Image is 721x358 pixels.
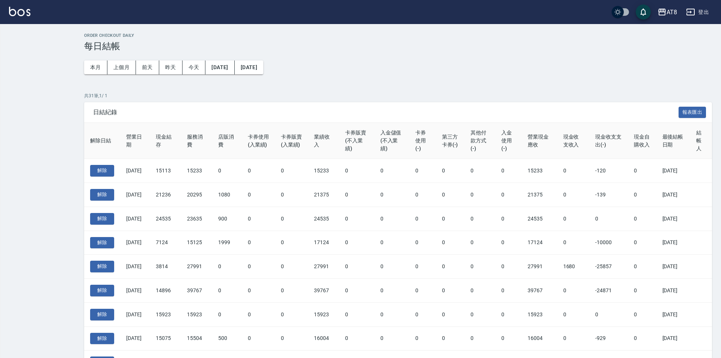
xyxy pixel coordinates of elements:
div: AT8 [667,8,677,17]
td: 15233 [181,159,212,183]
td: [DATE] [120,326,150,350]
td: 0 [275,302,308,326]
td: 15923 [308,302,339,326]
td: 15233 [522,159,557,183]
td: 0 [465,279,495,303]
td: 0 [212,279,241,303]
th: 卡券販賣(入業績) [275,123,308,159]
th: 第三方卡券(-) [436,123,465,159]
td: 3814 [150,255,181,279]
td: 0 [275,159,308,183]
td: -929 [589,326,628,350]
td: 0 [339,159,374,183]
td: 0 [374,207,410,231]
button: save [636,5,651,20]
th: 營業日期 [120,123,150,159]
td: 0 [628,207,656,231]
td: -139 [589,183,628,207]
button: 解除 [90,189,114,201]
td: 0 [339,302,374,326]
td: 0 [242,279,275,303]
td: [DATE] [120,183,150,207]
button: 解除 [90,237,114,249]
td: 0 [275,183,308,207]
td: 0 [374,231,410,255]
td: [DATE] [656,183,691,207]
td: 0 [465,183,495,207]
th: 現金自購收入 [628,123,656,159]
td: 0 [495,302,522,326]
td: 27991 [181,255,212,279]
td: 0 [374,302,410,326]
td: 0 [242,231,275,255]
th: 現金結存 [150,123,181,159]
td: 0 [374,326,410,350]
td: 0 [339,279,374,303]
td: 0 [465,231,495,255]
td: 0 [628,279,656,303]
td: 0 [436,159,465,183]
td: 0 [436,302,465,326]
td: 0 [339,183,374,207]
td: 0 [465,159,495,183]
td: 0 [374,159,410,183]
button: 登出 [683,5,712,19]
td: 27991 [308,255,339,279]
td: 24535 [522,207,557,231]
td: 1080 [212,183,241,207]
td: 0 [242,159,275,183]
th: 營業現金應收 [522,123,557,159]
td: 0 [409,255,436,279]
td: [DATE] [120,231,150,255]
td: 0 [436,326,465,350]
td: 15075 [150,326,181,350]
td: 0 [212,302,241,326]
button: 今天 [183,60,206,74]
td: 15125 [181,231,212,255]
button: 解除 [90,309,114,320]
td: 0 [589,302,628,326]
td: 0 [495,326,522,350]
td: 0 [557,279,590,303]
td: 0 [409,207,436,231]
h3: 每日結帳 [84,41,712,51]
td: [DATE] [656,255,691,279]
td: 0 [557,207,590,231]
td: [DATE] [656,302,691,326]
td: 0 [339,207,374,231]
th: 解除日結 [84,123,120,159]
td: 900 [212,207,241,231]
td: 500 [212,326,241,350]
td: 24535 [308,207,339,231]
td: 17124 [522,231,557,255]
td: [DATE] [656,279,691,303]
td: 21375 [522,183,557,207]
td: 0 [628,231,656,255]
td: [DATE] [120,159,150,183]
td: 17124 [308,231,339,255]
td: 0 [339,231,374,255]
td: 39767 [181,279,212,303]
td: 0 [242,302,275,326]
td: 0 [242,207,275,231]
td: 0 [557,231,590,255]
td: 0 [409,183,436,207]
td: [DATE] [656,207,691,231]
td: 15923 [150,302,181,326]
td: -24871 [589,279,628,303]
p: 共 31 筆, 1 / 1 [84,92,712,99]
td: 0 [495,255,522,279]
th: 最後結帳日期 [656,123,691,159]
td: 0 [628,159,656,183]
td: 0 [374,279,410,303]
img: Logo [9,7,30,16]
td: 0 [495,183,522,207]
td: 0 [339,255,374,279]
button: 解除 [90,165,114,177]
td: 23635 [181,207,212,231]
th: 業績收入 [308,123,339,159]
td: 0 [557,159,590,183]
td: [DATE] [120,255,150,279]
th: 現金收支支出(-) [589,123,628,159]
td: 0 [465,255,495,279]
